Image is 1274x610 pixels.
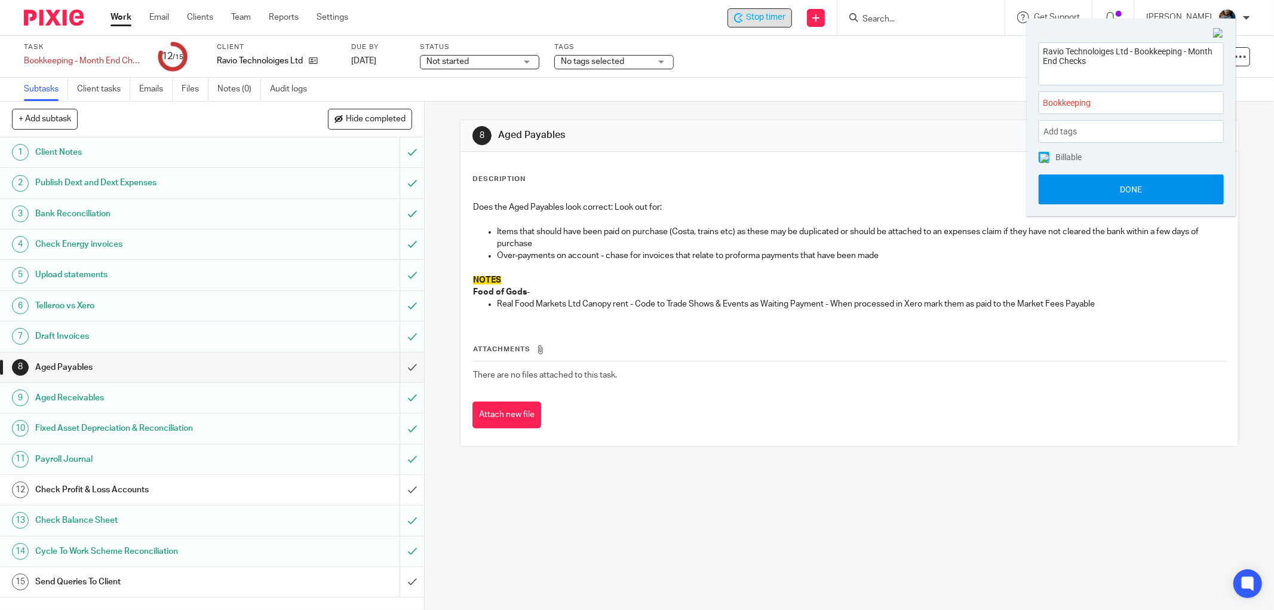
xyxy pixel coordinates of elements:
[12,236,29,253] div: 4
[77,78,130,101] a: Client tasks
[12,543,29,560] div: 14
[473,346,530,352] span: Attachments
[1040,154,1049,163] img: checked.png
[12,267,29,284] div: 5
[472,401,541,428] button: Attach new file
[173,54,183,60] small: /15
[12,175,29,192] div: 2
[1043,122,1083,141] span: Add tags
[554,42,674,52] label: Tags
[12,328,29,345] div: 7
[12,482,29,498] div: 12
[317,11,348,23] a: Settings
[426,57,469,66] span: Not started
[498,129,875,142] h1: Aged Payables
[35,358,271,376] h1: Aged Payables
[328,109,412,129] button: Hide completed
[473,201,1226,213] p: Does the Aged Payables look correct: Look out for:
[35,450,271,468] h1: Payroll Journal
[149,11,169,23] a: Email
[231,11,251,23] a: Team
[217,78,261,101] a: Notes (0)
[12,206,29,222] div: 3
[35,297,271,315] h1: Telleroo vs Xero
[35,266,271,284] h1: Upload statements
[12,109,78,129] button: + Add subtask
[270,78,316,101] a: Audit logs
[35,419,271,437] h1: Fixed Asset Depreciation & Reconciliation
[1039,91,1224,114] div: Project: Bookkeeping
[35,205,271,223] h1: Bank Reconciliation
[35,174,271,192] h1: Publish Dext and Dext Expenses
[561,57,624,66] span: No tags selected
[420,42,539,52] label: Status
[35,573,271,591] h1: Send Queries To Client
[1213,28,1224,39] img: Close
[351,57,376,65] span: [DATE]
[12,298,29,314] div: 6
[1034,13,1080,22] span: Get Support
[162,50,183,63] div: 12
[473,286,1226,298] p: -
[746,11,785,24] span: Stop timer
[12,574,29,590] div: 15
[187,11,213,23] a: Clients
[472,126,492,145] div: 8
[497,250,1226,262] p: Over-payments on account - chase for invoices that relate to proforma payments that have been made
[497,226,1226,250] p: Items that should have been paid on purchase (Costa, trains etc) as these may be duplicated or sh...
[35,327,271,345] h1: Draft Invoices
[12,390,29,406] div: 9
[217,42,336,52] label: Client
[110,11,131,23] a: Work
[351,42,405,52] label: Due by
[217,55,303,67] p: Ravio Technoloiges Ltd
[12,359,29,376] div: 8
[12,144,29,161] div: 1
[1055,153,1082,161] span: Billable
[12,420,29,437] div: 10
[1039,43,1223,82] textarea: Ravio Technoloiges Ltd - Bookkeeping - Month End Checks
[35,542,271,560] h1: Cycle To Work Scheme Reconciliation
[35,481,271,499] h1: Check Profit & Loss Accounts
[24,78,68,101] a: Subtasks
[473,371,617,379] span: There are no files attached to this task.
[182,78,208,101] a: Files
[12,512,29,529] div: 13
[861,14,969,25] input: Search
[35,143,271,161] h1: Client Notes
[1043,97,1193,109] span: Bookkeeping
[473,276,501,284] span: NOTES
[346,115,406,124] span: Hide completed
[1218,8,1237,27] img: Jaskaran%20Singh.jpeg
[497,298,1226,310] p: Real Food Markets Ltd Canopy rent - Code to Trade Shows & Events as Waiting Payment - When proces...
[472,174,526,184] p: Description
[35,511,271,529] h1: Check Balance Sheet
[24,10,84,26] img: Pixie
[473,288,527,296] strong: Food of Gods
[139,78,173,101] a: Emails
[1146,11,1212,23] p: [PERSON_NAME]
[12,451,29,468] div: 11
[1039,174,1224,204] button: Done
[35,389,271,407] h1: Aged Receivables
[24,55,143,67] div: Bookkeeping - Month End Checks
[727,8,792,27] div: Ravio Technoloiges Ltd - Bookkeeping - Month End Checks
[35,235,271,253] h1: Check Energy invoices
[269,11,299,23] a: Reports
[24,42,143,52] label: Task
